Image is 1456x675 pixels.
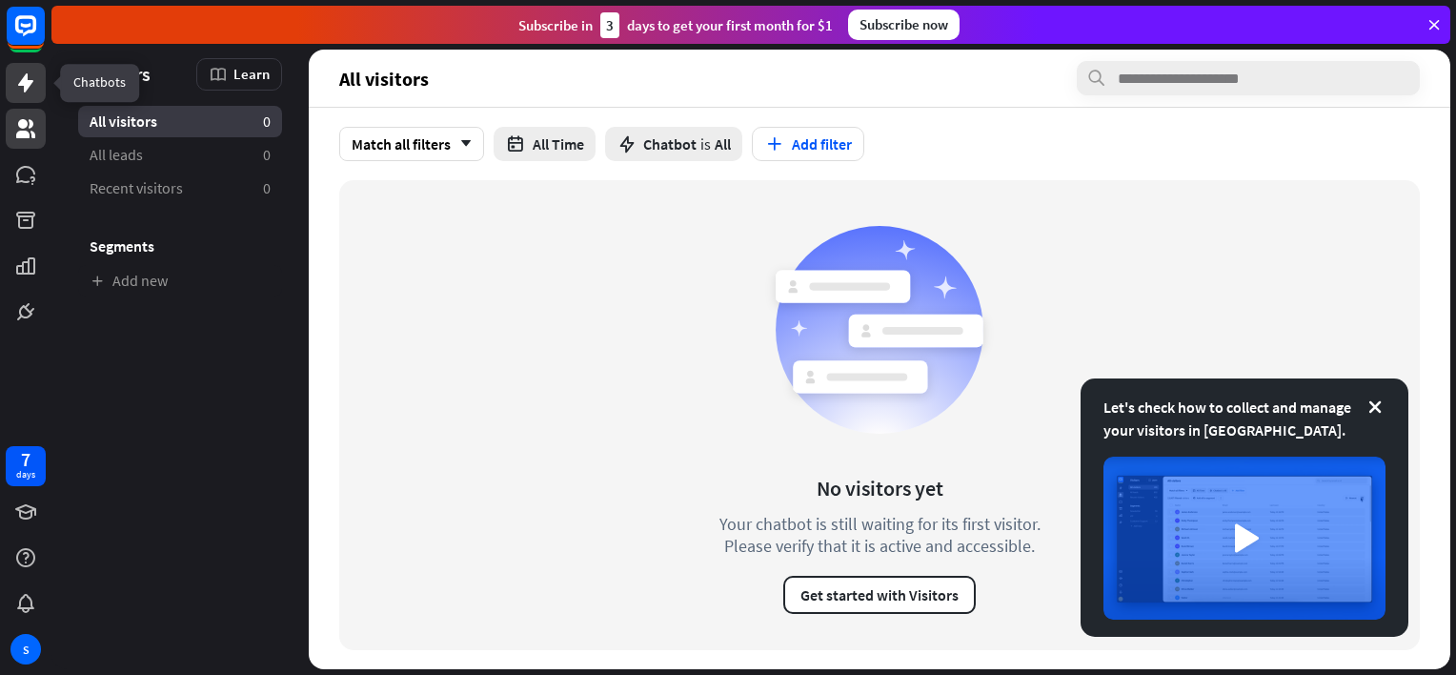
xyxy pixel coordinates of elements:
h3: Segments [78,236,282,256]
div: Your chatbot is still waiting for its first visitor. Please verify that it is active and accessible. [684,513,1075,557]
div: Subscribe now [848,10,960,40]
span: Visitors [90,63,151,85]
button: All Time [494,127,596,161]
aside: 0 [263,178,271,198]
button: Add filter [752,127,864,161]
span: Recent visitors [90,178,183,198]
span: is [700,134,711,153]
div: Match all filters [339,127,484,161]
div: Let's check how to collect and manage your visitors in [GEOGRAPHIC_DATA]. [1103,396,1385,441]
div: S [10,634,41,665]
aside: 0 [263,145,271,165]
span: Learn [233,65,270,83]
span: All leads [90,145,143,165]
span: All visitors [90,112,157,132]
a: 7 days [6,446,46,486]
a: All leads 0 [78,139,282,171]
button: Get started with Visitors [783,576,976,614]
span: All visitors [339,68,429,90]
span: All [715,134,731,153]
div: 3 [600,12,619,38]
button: Open LiveChat chat widget [15,8,72,65]
span: Chatbot [643,134,697,153]
i: arrow_down [451,138,472,150]
a: Recent visitors 0 [78,173,282,204]
img: image [1103,457,1385,620]
div: Subscribe in days to get your first month for $1 [518,12,833,38]
a: Add new [78,265,282,297]
div: days [16,468,35,481]
div: 7 [21,451,30,468]
div: No visitors yet [817,475,943,501]
aside: 0 [263,112,271,132]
